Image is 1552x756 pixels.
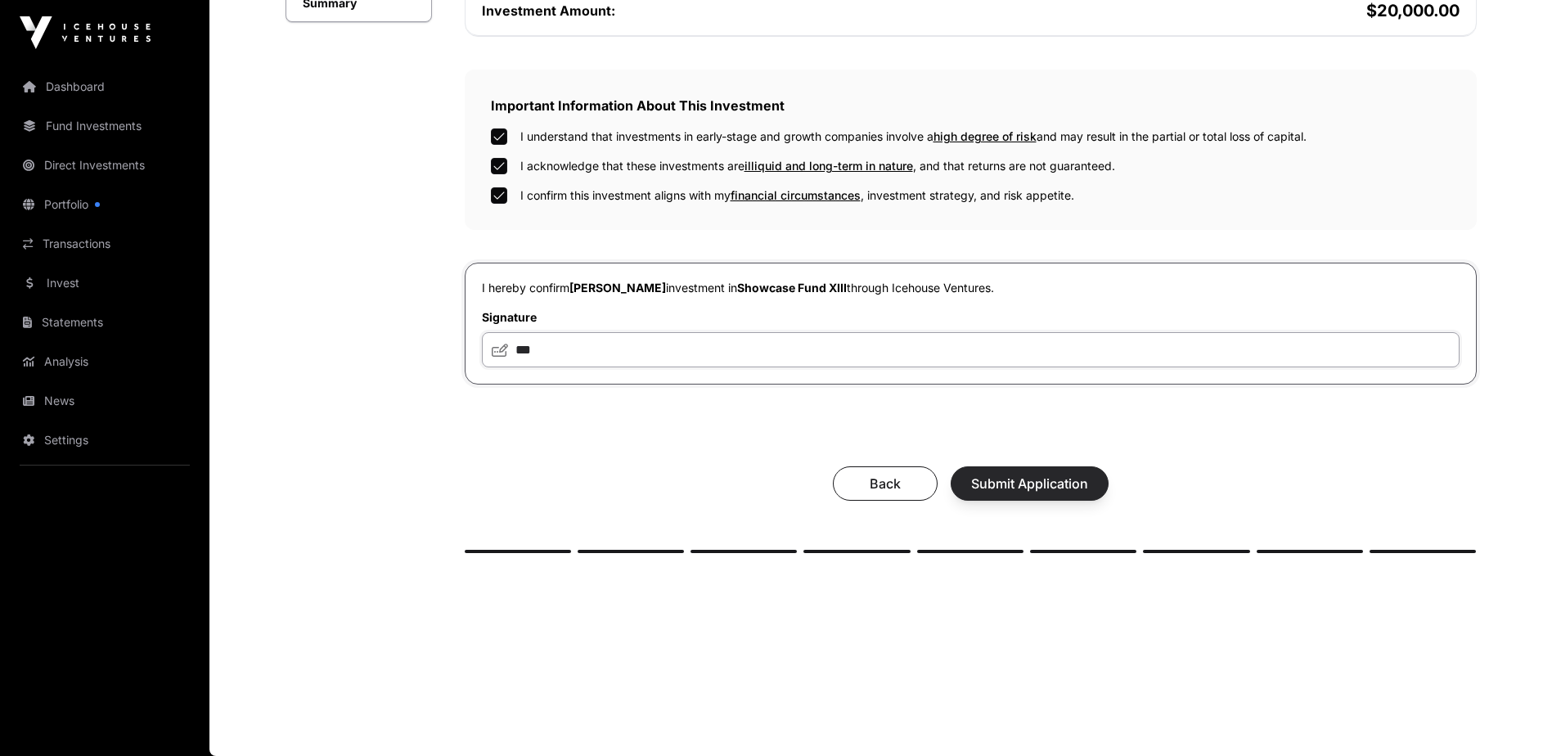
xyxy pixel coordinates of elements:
[569,281,666,295] span: [PERSON_NAME]
[13,108,196,144] a: Fund Investments
[13,383,196,419] a: News
[491,96,1451,115] h2: Important Information About This Investment
[971,474,1088,493] span: Submit Application
[13,187,196,223] a: Portfolio
[20,16,151,49] img: Icehouse Ventures Logo
[482,2,615,19] span: Investment Amount:
[933,129,1037,143] span: high degree of risk
[13,226,196,262] a: Transactions
[13,147,196,183] a: Direct Investments
[1470,677,1552,756] iframe: Chat Widget
[520,128,1307,145] label: I understand that investments in early-stage and growth companies involve a and may result in the...
[13,422,196,458] a: Settings
[951,466,1109,501] button: Submit Application
[13,344,196,380] a: Analysis
[13,304,196,340] a: Statements
[13,265,196,301] a: Invest
[833,466,938,501] button: Back
[737,281,847,295] span: Showcase Fund XIII
[731,188,861,202] span: financial circumstances
[482,280,1460,296] p: I hereby confirm investment in through Icehouse Ventures.
[745,159,913,173] span: illiquid and long-term in nature
[13,69,196,105] a: Dashboard
[482,309,1460,326] label: Signature
[853,474,917,493] span: Back
[520,187,1074,204] label: I confirm this investment aligns with my , investment strategy, and risk appetite.
[520,158,1115,174] label: I acknowledge that these investments are , and that returns are not guaranteed.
